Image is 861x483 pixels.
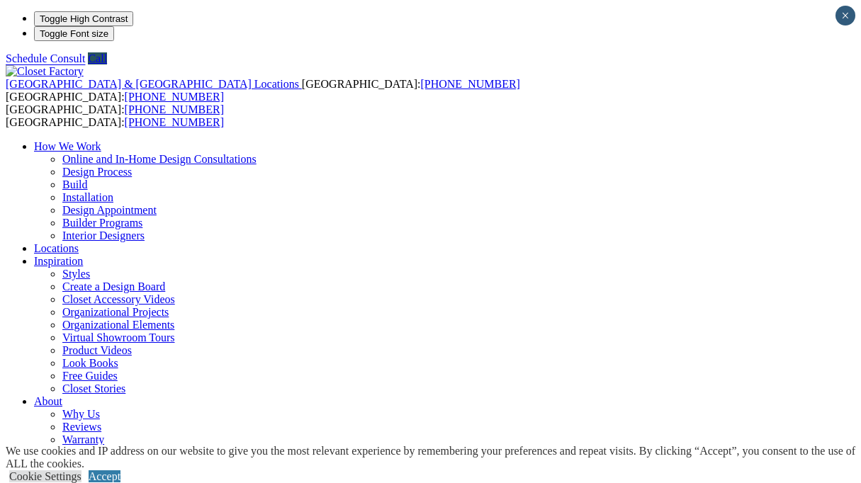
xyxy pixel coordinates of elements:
[62,370,118,382] a: Free Guides
[62,204,157,216] a: Design Appointment
[62,229,145,241] a: Interior Designers
[62,268,90,280] a: Styles
[62,166,132,178] a: Design Process
[62,382,125,394] a: Closet Stories
[125,103,224,115] a: [PHONE_NUMBER]
[34,140,101,152] a: How We Work
[88,52,107,64] a: Call
[62,191,113,203] a: Installation
[6,78,299,90] span: [GEOGRAPHIC_DATA] & [GEOGRAPHIC_DATA] Locations
[125,91,224,103] a: [PHONE_NUMBER]
[34,11,133,26] button: Toggle High Contrast
[40,13,128,24] span: Toggle High Contrast
[835,6,855,25] button: Close
[62,153,257,165] a: Online and In-Home Design Consultations
[62,421,101,433] a: Reviews
[125,116,224,128] a: [PHONE_NUMBER]
[62,357,118,369] a: Look Books
[89,470,120,482] a: Accept
[62,344,132,356] a: Product Videos
[34,26,114,41] button: Toggle Font size
[62,217,142,229] a: Builder Programs
[34,395,62,407] a: About
[6,78,520,103] span: [GEOGRAPHIC_DATA]: [GEOGRAPHIC_DATA]:
[62,306,169,318] a: Organizational Projects
[62,319,174,331] a: Organizational Elements
[40,28,108,39] span: Toggle Font size
[6,52,85,64] a: Schedule Consult
[6,103,224,128] span: [GEOGRAPHIC_DATA]: [GEOGRAPHIC_DATA]:
[62,331,175,343] a: Virtual Showroom Tours
[62,293,175,305] a: Closet Accessory Videos
[6,78,302,90] a: [GEOGRAPHIC_DATA] & [GEOGRAPHIC_DATA] Locations
[62,433,104,445] a: Warranty
[62,280,165,292] a: Create a Design Board
[62,408,100,420] a: Why Us
[420,78,519,90] a: [PHONE_NUMBER]
[9,470,81,482] a: Cookie Settings
[34,242,79,254] a: Locations
[6,445,861,470] div: We use cookies and IP address on our website to give you the most relevant experience by remember...
[6,65,84,78] img: Closet Factory
[34,255,83,267] a: Inspiration
[62,178,88,191] a: Build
